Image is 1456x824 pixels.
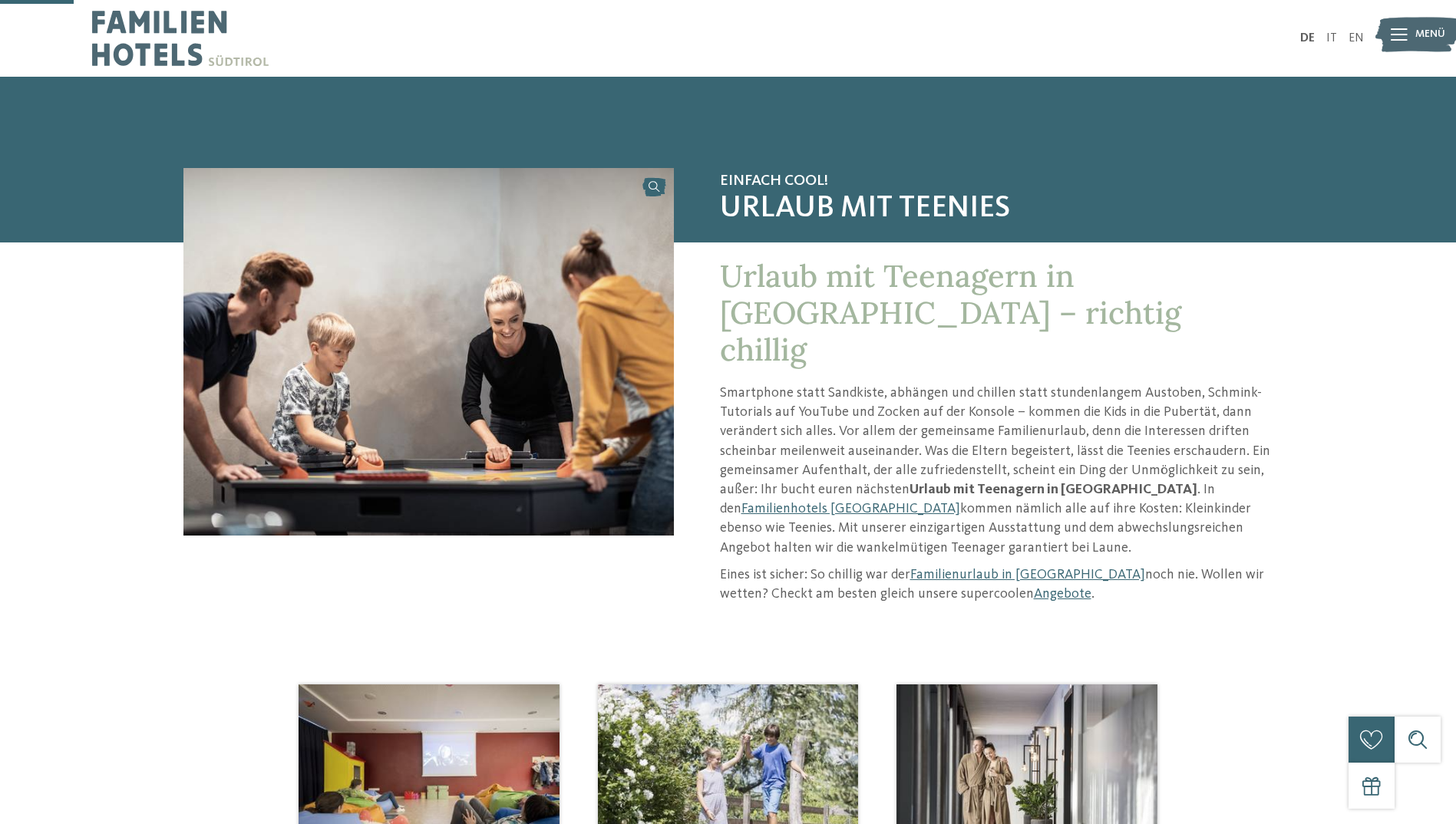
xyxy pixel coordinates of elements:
a: Angebote [1034,587,1091,601]
a: IT [1326,32,1337,44]
a: DE [1300,32,1315,44]
span: Urlaub mit Teenagern in [GEOGRAPHIC_DATA] – richtig chillig [720,256,1181,369]
span: Menü [1415,27,1445,42]
a: EN [1349,32,1364,44]
a: Familienurlaub in [GEOGRAPHIC_DATA] [910,568,1145,582]
span: Urlaub mit Teenies [720,190,1273,227]
p: Eines ist sicher: So chillig war der noch nie. Wollen wir wetten? Checkt am besten gleich unsere ... [720,565,1273,604]
strong: Urlaub mit Teenagern in [GEOGRAPHIC_DATA] [910,483,1197,496]
img: Urlaub mit Teenagern in Südtirol geplant? [183,168,674,536]
p: Smartphone statt Sandkiste, abhängen und chillen statt stundenlangem Austoben, Schmink-Tutorials ... [720,384,1273,558]
a: Familienhotels [GEOGRAPHIC_DATA] [741,502,960,516]
span: Einfach cool! [720,172,1273,190]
